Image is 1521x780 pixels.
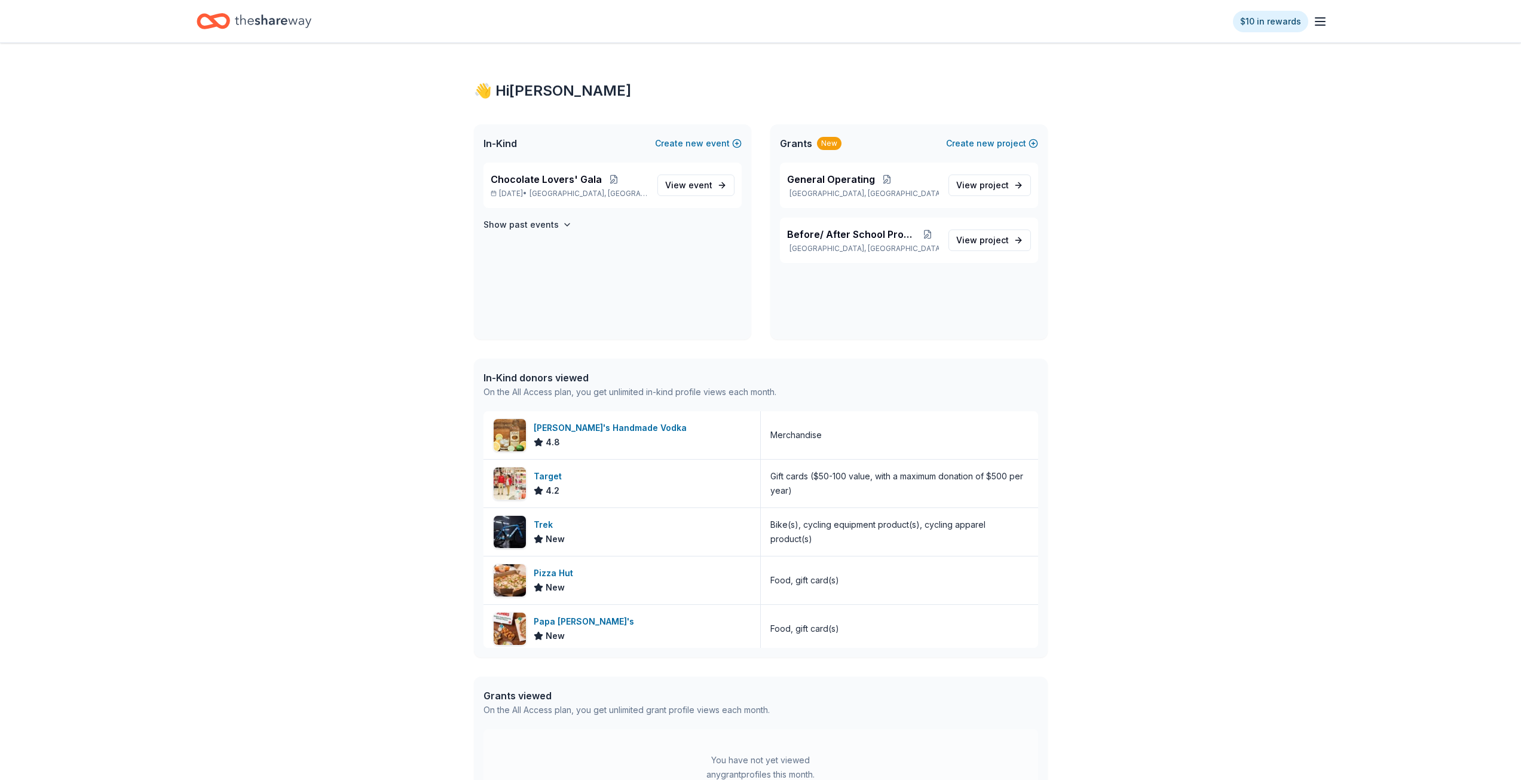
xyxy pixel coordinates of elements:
[494,419,526,451] img: Image for Tito's Handmade Vodka
[787,227,917,241] span: Before/ After School Program
[534,518,565,532] div: Trek
[770,428,822,442] div: Merchandise
[197,7,311,35] a: Home
[546,580,565,595] span: New
[977,136,994,151] span: new
[491,172,602,186] span: Chocolate Lovers' Gala
[483,385,776,399] div: On the All Access plan, you get unlimited in-kind profile views each month.
[1233,11,1308,32] a: $10 in rewards
[483,218,572,232] button: Show past events
[956,233,1009,247] span: View
[685,136,703,151] span: new
[980,180,1009,190] span: project
[474,81,1048,100] div: 👋 Hi [PERSON_NAME]
[980,235,1009,245] span: project
[534,421,691,435] div: [PERSON_NAME]'s Handmade Vodka
[483,136,517,151] span: In-Kind
[817,137,841,150] div: New
[534,614,639,629] div: Papa [PERSON_NAME]'s
[483,703,770,717] div: On the All Access plan, you get unlimited grant profile views each month.
[787,244,939,253] p: [GEOGRAPHIC_DATA], [GEOGRAPHIC_DATA]
[534,469,567,484] div: Target
[491,189,648,198] p: [DATE] •
[655,136,742,151] button: Createnewevent
[688,180,712,190] span: event
[546,484,559,498] span: 4.2
[956,178,1009,192] span: View
[946,136,1038,151] button: Createnewproject
[770,469,1029,498] div: Gift cards ($50-100 value, with a maximum donation of $500 per year)
[483,371,776,385] div: In-Kind donors viewed
[494,564,526,597] img: Image for Pizza Hut
[546,532,565,546] span: New
[483,218,559,232] h4: Show past events
[770,518,1029,546] div: Bike(s), cycling equipment product(s), cycling apparel product(s)
[546,435,560,449] span: 4.8
[948,175,1031,196] a: View project
[534,566,578,580] div: Pizza Hut
[494,613,526,645] img: Image for Papa John's
[665,178,712,192] span: View
[770,573,839,588] div: Food, gift card(s)
[483,689,770,703] div: Grants viewed
[948,230,1031,251] a: View project
[770,622,839,636] div: Food, gift card(s)
[787,189,939,198] p: [GEOGRAPHIC_DATA], [GEOGRAPHIC_DATA]
[787,172,875,186] span: General Operating
[780,136,812,151] span: Grants
[546,629,565,643] span: New
[530,189,647,198] span: [GEOGRAPHIC_DATA], [GEOGRAPHIC_DATA]
[657,175,735,196] a: View event
[494,516,526,548] img: Image for Trek
[494,467,526,500] img: Image for Target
